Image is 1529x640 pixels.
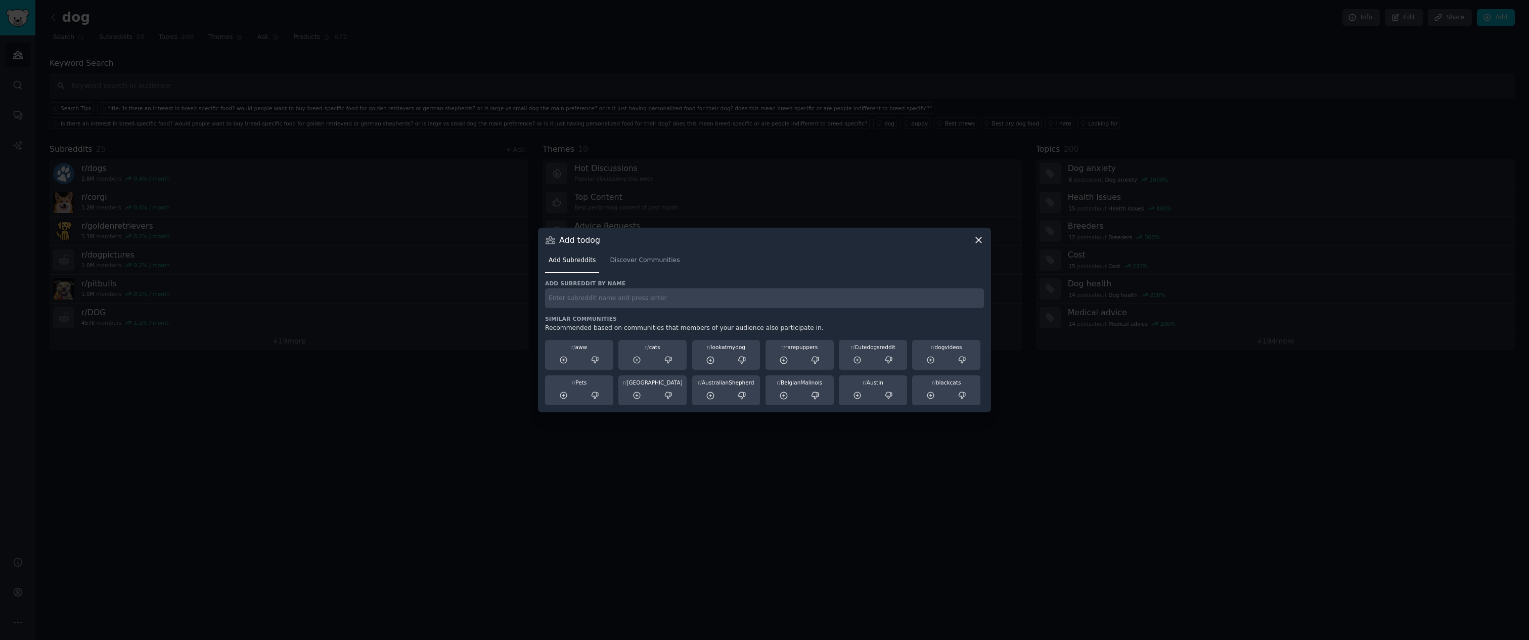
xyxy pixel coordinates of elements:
span: r/ [645,344,649,350]
span: Discover Communities [610,256,680,265]
span: r/ [863,379,867,386]
span: r/ [931,344,935,350]
div: blackcats [916,379,977,386]
div: cats [622,344,683,351]
input: Enter subreddit name and press enter [545,288,984,308]
h3: Similar Communities [545,315,984,322]
span: r/ [850,344,855,350]
div: aww [549,344,610,351]
span: r/ [698,379,702,386]
div: BelgianMalinois [769,379,830,386]
div: rarepuppers [769,344,830,351]
span: r/ [777,379,781,386]
span: r/ [781,344,785,350]
div: lookatmydog [696,344,757,351]
span: r/ [707,344,711,350]
h3: Add subreddit by name [545,280,984,287]
div: Austin [842,379,904,386]
div: [GEOGRAPHIC_DATA] [622,379,683,386]
div: Recommended based on communities that members of your audience also participate in. [545,324,984,333]
div: dogvideos [916,344,977,351]
span: r/ [571,379,575,386]
span: r/ [571,344,575,350]
div: AustralianShepherd [696,379,757,386]
span: r/ [623,379,627,386]
a: Discover Communities [606,252,683,273]
div: Cutedogsreddit [842,344,904,351]
div: Pets [549,379,610,386]
span: Add Subreddits [549,256,596,265]
a: Add Subreddits [545,252,599,273]
h3: Add to dog [559,235,600,245]
span: r/ [932,379,936,386]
